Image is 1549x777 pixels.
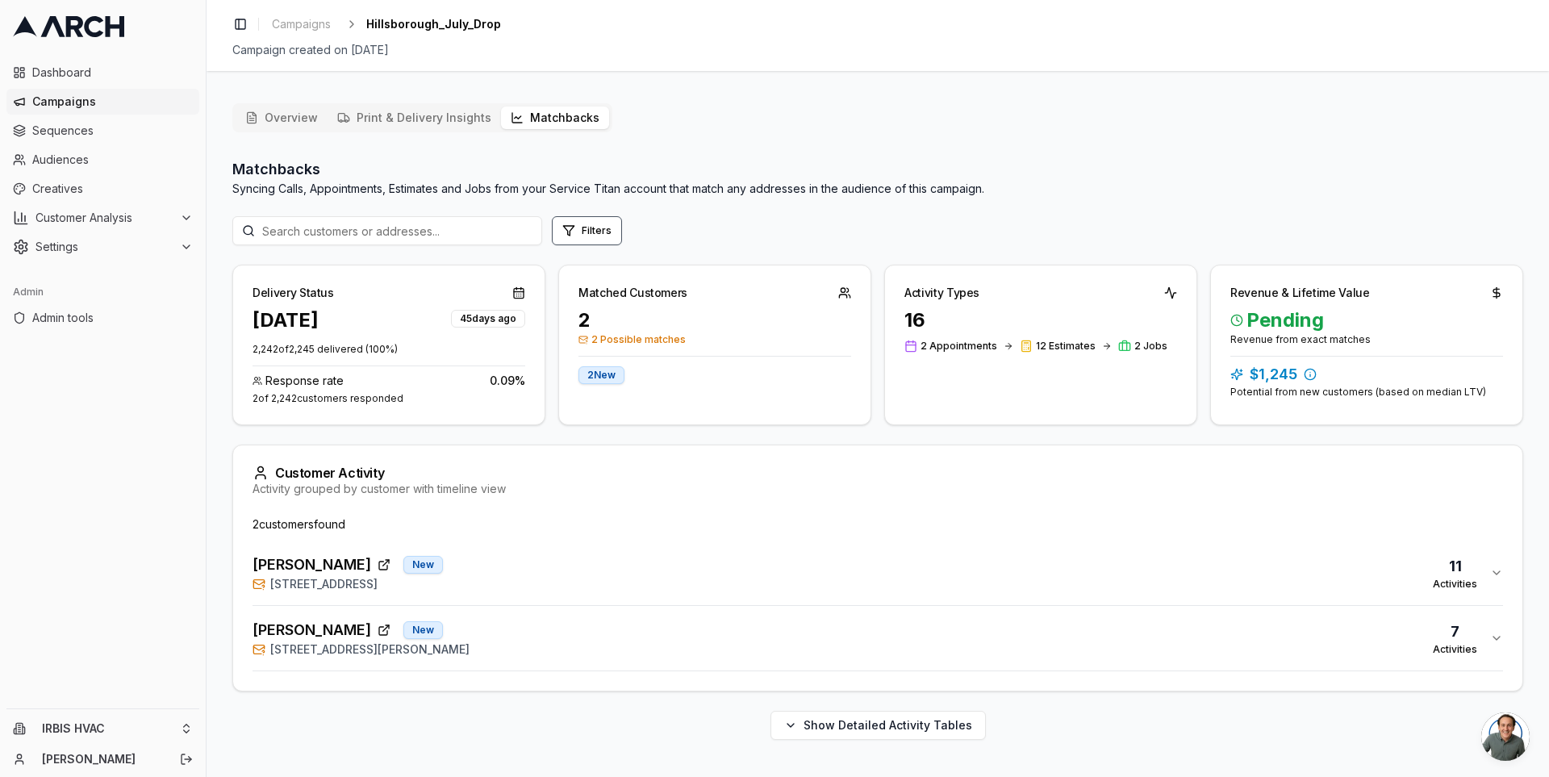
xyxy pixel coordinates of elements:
[32,65,193,81] span: Dashboard
[42,721,173,736] span: IRBIS HVAC
[253,516,1503,533] div: 2 customer s found
[578,285,687,301] div: Matched Customers
[490,373,525,389] span: 0.09 %
[1230,285,1370,301] div: Revenue & Lifetime Value
[265,13,337,36] a: Campaigns
[232,216,542,245] input: Search customers or addresses...
[236,107,328,129] button: Overview
[253,619,371,641] span: [PERSON_NAME]
[232,181,984,197] p: Syncing Calls, Appointments, Estimates and Jobs from your Service Titan account that match any ad...
[1230,333,1503,346] div: Revenue from exact matches
[6,205,199,231] button: Customer Analysis
[1036,340,1096,353] span: 12 Estimates
[6,118,199,144] a: Sequences
[253,541,1503,605] button: [PERSON_NAME]New[STREET_ADDRESS]11Activities
[265,13,501,36] nav: breadcrumb
[270,641,470,658] span: [STREET_ADDRESS][PERSON_NAME]
[1433,555,1477,578] div: 11
[232,42,1523,58] div: Campaign created on [DATE]
[366,16,501,32] span: Hillsborough_July_Drop
[451,307,525,328] button: 45days ago
[770,711,986,740] button: Show Detailed Activity Tables
[328,107,501,129] button: Print & Delivery Insights
[1433,578,1477,591] div: Activities
[232,158,984,181] h2: Matchbacks
[253,465,1503,481] div: Customer Activity
[35,239,173,255] span: Settings
[451,310,525,328] div: 45 days ago
[32,123,193,139] span: Sequences
[1230,386,1503,399] div: Potential from new customers (based on median LTV)
[552,216,622,245] button: Open filters
[501,107,609,129] button: Matchbacks
[904,285,979,301] div: Activity Types
[42,751,162,767] a: [PERSON_NAME]
[6,176,199,202] a: Creatives
[6,716,199,741] button: IRBIS HVAC
[32,152,193,168] span: Audiences
[403,621,443,639] div: New
[6,234,199,260] button: Settings
[1230,363,1503,386] div: $1,245
[253,392,525,405] div: 2 of 2,242 customers responded
[253,554,371,576] span: [PERSON_NAME]
[1433,643,1477,656] div: Activities
[35,210,173,226] span: Customer Analysis
[403,556,443,574] div: New
[253,343,525,356] p: 2,242 of 2,245 delivered ( 100 %)
[6,147,199,173] a: Audiences
[6,60,199,86] a: Dashboard
[270,576,378,592] span: [STREET_ADDRESS]
[1134,340,1167,353] span: 2 Jobs
[1481,712,1530,761] div: Open chat
[6,305,199,331] a: Admin tools
[904,307,1177,333] div: 16
[1433,620,1477,643] div: 7
[921,340,997,353] span: 2 Appointments
[175,748,198,771] button: Log out
[32,310,193,326] span: Admin tools
[253,481,1503,497] div: Activity grouped by customer with timeline view
[253,285,334,301] div: Delivery Status
[32,94,193,110] span: Campaigns
[578,307,851,333] div: 2
[578,366,624,384] div: 2 New
[578,333,851,346] span: 2 Possible matches
[253,606,1503,670] button: [PERSON_NAME]New[STREET_ADDRESS][PERSON_NAME]7Activities
[1230,307,1503,333] span: Pending
[272,16,331,32] span: Campaigns
[265,373,344,389] span: Response rate
[6,279,199,305] div: Admin
[6,89,199,115] a: Campaigns
[253,307,319,333] div: [DATE]
[32,181,193,197] span: Creatives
